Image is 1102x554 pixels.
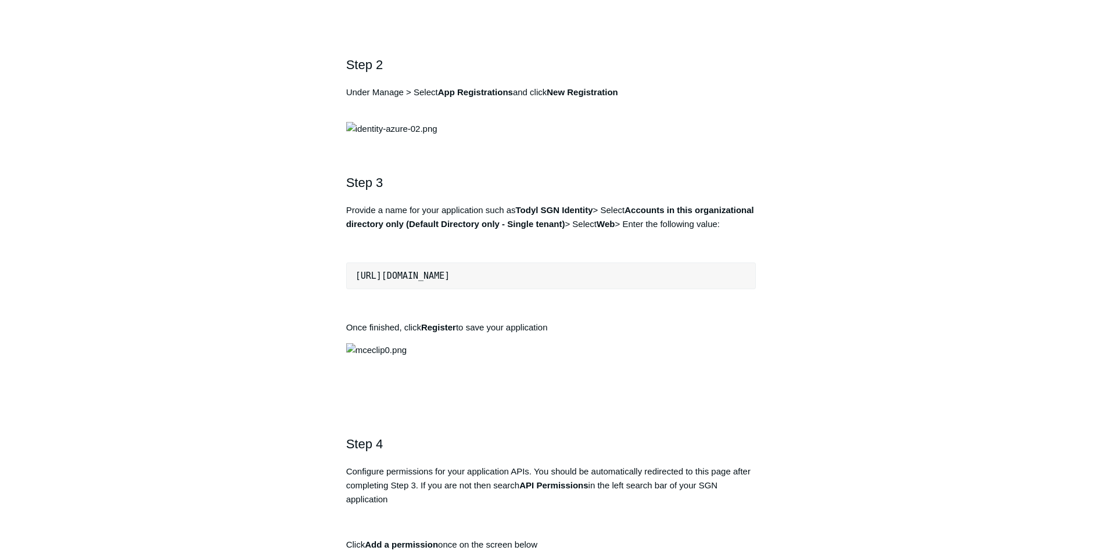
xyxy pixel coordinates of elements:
[547,87,618,97] strong: New Registration
[597,219,615,229] strong: Web
[346,434,756,454] h2: Step 4
[346,172,756,193] h2: Step 3
[346,321,756,334] p: Once finished, click to save your application
[346,85,756,113] p: Under Manage > Select and click
[346,203,756,231] p: Provide a name for your application such as > Select > Select > Enter the following value:
[346,343,407,357] img: mceclip0.png
[421,322,456,332] strong: Register
[365,539,438,549] strong: Add a permission
[519,480,588,490] strong: API Permissions
[438,87,513,97] strong: App Registrations
[346,262,756,289] pre: [URL][DOMAIN_NAME]
[346,465,756,506] p: Configure permissions for your application APIs. You should be automatically redirected to this p...
[346,122,437,136] img: identity-azure-02.png
[516,205,593,215] strong: Todyl SGN Identity
[346,538,756,552] p: Click once on the screen below
[346,55,756,75] h2: Step 2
